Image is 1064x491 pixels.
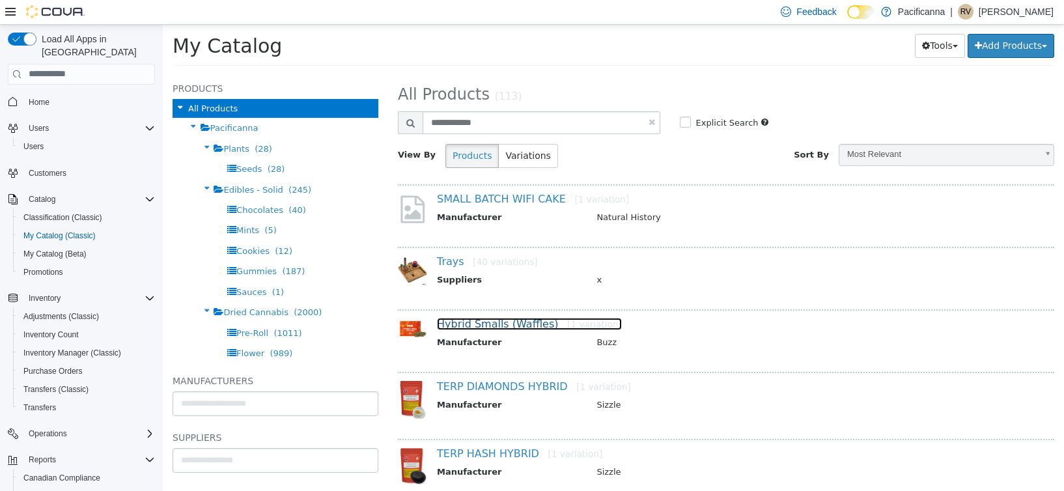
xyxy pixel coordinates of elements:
img: 150 [235,231,264,260]
span: Transfers [23,402,56,413]
span: All Products [235,61,327,79]
img: 150 [235,423,264,460]
a: My Catalog (Beta) [18,246,92,262]
th: Manufacturer [274,186,424,203]
span: Transfers (Classic) [18,382,155,397]
span: My Catalog [10,10,119,33]
a: Home [23,94,55,110]
button: Adjustments (Classic) [13,307,160,326]
span: (1011) [111,303,139,313]
a: Promotions [18,264,68,280]
span: Canadian Compliance [18,470,155,486]
span: RV [960,4,971,20]
button: Canadian Compliance [13,469,160,487]
span: Promotions [23,267,63,277]
h5: Manufacturers [10,348,216,364]
span: Operations [23,426,155,442]
span: Inventory Manager (Classic) [23,348,121,358]
span: (989) [107,324,130,333]
td: x [424,249,874,265]
small: [1 variation] [413,357,468,367]
span: Reports [29,455,56,465]
button: Add Products [805,9,891,33]
p: Pacificanna [898,4,945,20]
button: Users [3,119,160,137]
span: Catalog [29,194,55,204]
td: Natural History [424,186,874,203]
a: TERP HASH HYBRID[1 variation] [274,423,440,435]
span: Customers [29,168,66,178]
span: Cookies [74,221,107,231]
span: (5) [102,201,113,210]
button: Customers [3,163,160,182]
span: Canadian Compliance [23,473,100,483]
span: My Catalog (Classic) [23,231,96,241]
td: Buzz [424,311,874,328]
a: Canadian Compliance [18,470,105,486]
button: Promotions [13,263,160,281]
img: 150 [235,294,264,315]
th: Suppliers [274,249,424,265]
span: Pacificanna [48,98,96,108]
span: Edibles - Solid [61,160,120,170]
span: Inventory Count [23,330,79,340]
button: Tools [752,9,802,33]
span: Feedback [796,5,836,18]
span: Sort By [631,125,666,135]
span: Operations [29,428,67,439]
span: All Products [25,79,75,89]
button: Transfers (Classic) [13,380,160,399]
span: (1) [109,262,121,272]
button: Operations [23,426,72,442]
span: (2000) [131,283,159,292]
button: Catalog [3,190,160,208]
a: Transfers (Classic) [18,382,94,397]
button: My Catalog (Beta) [13,245,160,263]
a: Users [18,139,49,154]
p: [PERSON_NAME] [979,4,1054,20]
span: Adjustments (Classic) [18,309,155,324]
label: Explicit Search [530,92,596,105]
a: Most Relevant [676,119,891,141]
img: missing-image.png [235,169,264,201]
button: Catalog [23,191,61,207]
span: Reports [23,452,155,468]
small: (113) [332,66,359,77]
span: Purchase Orders [23,366,83,376]
button: Purchase Orders [13,362,160,380]
a: Hybrid Smalls (Waffles)[1 variation] [274,293,459,305]
span: Dried Cannabis [61,283,125,292]
span: Inventory Manager (Classic) [18,345,155,361]
span: My Catalog (Beta) [23,249,87,259]
small: [40 variations] [310,232,374,242]
span: (28) [105,139,122,149]
h5: Suppliers [10,405,216,421]
h5: Products [10,56,216,72]
span: (28) [92,119,109,129]
td: Sizzle [424,441,874,457]
span: Dark Mode [847,19,848,20]
a: TERP DIAMONDS HYBRID[1 variation] [274,356,468,368]
button: Variations [335,119,395,143]
span: Transfers [18,400,155,415]
button: Inventory [23,290,66,306]
span: Users [18,139,155,154]
span: Pre-Roll [74,303,105,313]
button: Home [3,92,160,111]
button: Inventory Manager (Classic) [13,344,160,362]
span: Customers [23,165,155,181]
div: Rachael Veenstra [958,4,973,20]
span: (40) [126,180,143,190]
a: Adjustments (Classic) [18,309,104,324]
span: Plants [61,119,87,129]
img: 150 [235,356,264,394]
p: | [950,4,953,20]
th: Manufacturer [274,441,424,457]
button: Transfers [13,399,160,417]
a: Customers [23,165,72,181]
span: My Catalog (Beta) [18,246,155,262]
span: Most Relevant [677,120,874,140]
h5: Product Status [10,462,216,477]
button: Reports [23,452,61,468]
a: My Catalog (Classic) [18,228,101,244]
